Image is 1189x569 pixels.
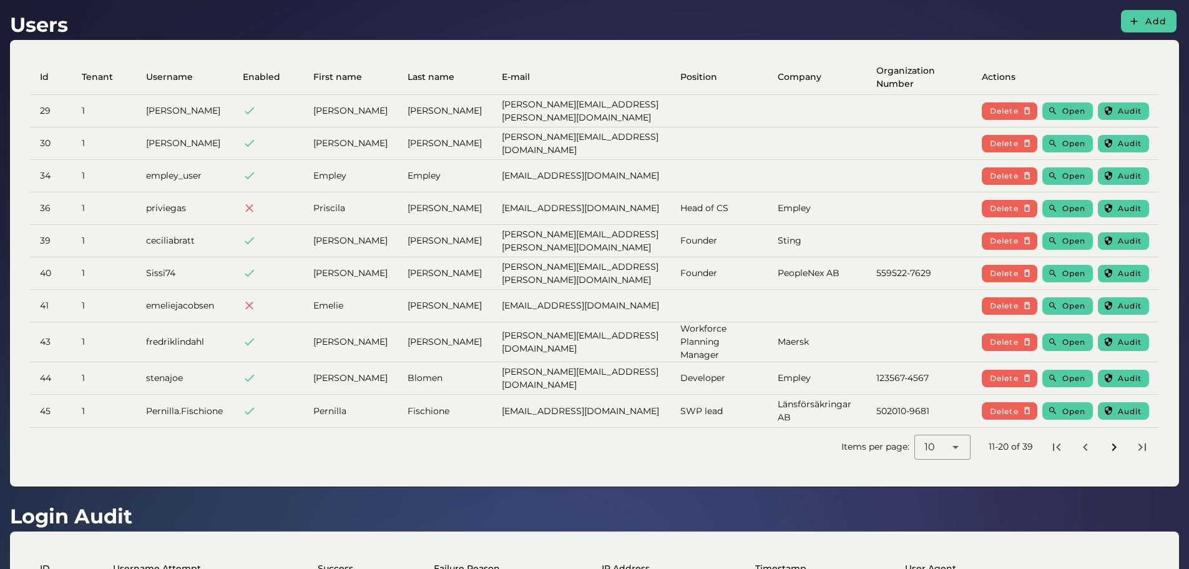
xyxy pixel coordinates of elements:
td: [PERSON_NAME] [398,127,492,160]
td: 39 [30,225,72,257]
nav: Pagination Navigation [1043,433,1157,462]
span: Open [1062,337,1085,347]
button: Audit [1098,402,1149,420]
span: Delete [989,269,1019,278]
button: Audit [1098,232,1149,250]
td: Pernilla [303,395,398,427]
button: Last page [1131,436,1153,458]
td: Fischione [398,395,492,427]
td: Emelie [303,290,398,322]
button: Delete [982,167,1037,185]
td: 1 [72,395,136,427]
td: [PERSON_NAME] [398,290,492,322]
td: PeopleNex AB [768,257,867,290]
span: Delete [989,204,1019,213]
td: 1 [72,290,136,322]
td: [PERSON_NAME][EMAIL_ADDRESS][DOMAIN_NAME] [492,127,670,160]
button: Open [1042,402,1093,420]
td: Empley [768,362,867,395]
td: priviegas [136,192,233,225]
td: [PERSON_NAME] [303,225,398,257]
span: Tenant [82,71,113,84]
span: Audit [1117,204,1142,213]
div: 11-20 of 39 [989,440,1033,453]
td: 1 [72,362,136,395]
span: Delete [989,106,1019,116]
span: Enabled [243,71,280,84]
td: [EMAIL_ADDRESS][DOMAIN_NAME] [492,395,670,427]
td: SWP lead [670,395,767,427]
td: 1 [72,192,136,225]
td: fredriklindahl [136,322,233,362]
td: 559522-7629 [866,257,972,290]
td: 502010-9681 [866,395,972,427]
td: Sting [768,225,867,257]
span: Audit [1117,374,1142,383]
td: emeliejacobsen [136,290,233,322]
button: Open [1042,200,1093,217]
button: Previous page [1074,436,1097,458]
span: Delete [989,407,1019,416]
td: 29 [30,95,72,127]
td: [PERSON_NAME][EMAIL_ADDRESS][DOMAIN_NAME] [492,322,670,362]
button: Delete [982,200,1037,217]
span: Delete [989,139,1019,148]
span: Add [1145,16,1167,27]
button: Open [1042,297,1093,315]
span: Audit [1117,171,1142,181]
button: Delete [982,402,1037,420]
span: Last name [408,71,454,84]
td: [PERSON_NAME] [303,95,398,127]
td: 45 [30,395,72,427]
span: Open [1062,407,1085,416]
span: Audit [1117,269,1142,278]
span: E-mail [502,71,530,84]
button: Delete [982,265,1037,282]
span: Id [40,71,49,84]
td: Developer [670,362,767,395]
span: Organization Number [876,64,949,91]
span: Open [1062,171,1085,181]
td: [PERSON_NAME] [303,257,398,290]
button: Audit [1098,200,1149,217]
h1: Users [10,10,68,40]
td: ceciliabratt [136,225,233,257]
span: Delete [989,301,1019,310]
td: [PERSON_NAME][EMAIL_ADDRESS][PERSON_NAME][DOMAIN_NAME] [492,225,670,257]
td: Empley [768,192,867,225]
td: [EMAIL_ADDRESS][DOMAIN_NAME] [492,160,670,192]
span: Open [1062,236,1085,245]
td: Founder [670,225,767,257]
button: Next page [1103,436,1125,458]
td: 123567-4567 [866,362,972,395]
button: Open [1042,232,1093,250]
td: Empley [398,160,492,192]
td: [PERSON_NAME] [303,362,398,395]
button: Open [1042,167,1093,185]
span: Audit [1117,139,1142,148]
td: Maersk [768,322,867,362]
td: 1 [72,322,136,362]
td: Blomen [398,362,492,395]
button: Delete [982,370,1037,387]
td: 34 [30,160,72,192]
td: Sissi74 [136,257,233,290]
button: Add [1121,10,1177,32]
span: Delete [989,171,1019,181]
span: Open [1062,269,1085,278]
button: Delete [982,232,1037,250]
td: [PERSON_NAME][EMAIL_ADDRESS][DOMAIN_NAME] [492,362,670,395]
td: 30 [30,127,72,160]
td: Pernilla.Fischione [136,395,233,427]
td: 1 [72,225,136,257]
td: Founder [670,257,767,290]
button: Delete [982,135,1037,152]
button: Open [1042,265,1093,282]
span: Audit [1117,337,1142,347]
button: Delete [982,297,1037,315]
td: Empley [303,160,398,192]
button: Audit [1098,102,1149,120]
span: Delete [989,374,1019,383]
span: Delete [989,337,1019,347]
button: Audit [1098,370,1149,387]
